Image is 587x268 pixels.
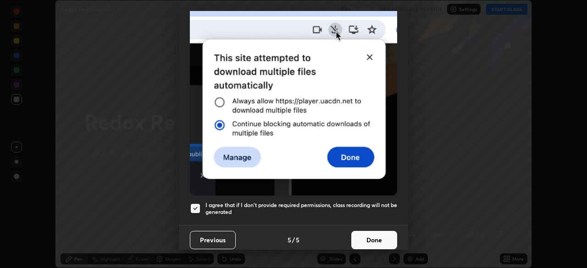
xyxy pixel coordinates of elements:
button: Previous [190,231,236,249]
h5: I agree that if I don't provide required permissions, class recording will not be generated [205,202,397,216]
h4: 5 [296,235,299,245]
button: Done [351,231,397,249]
h4: / [292,235,295,245]
h4: 5 [288,235,291,245]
